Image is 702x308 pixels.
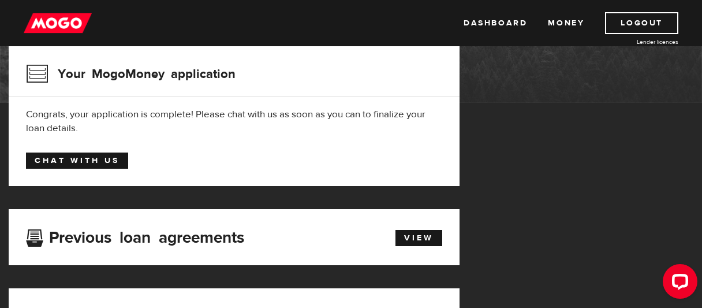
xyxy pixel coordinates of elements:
[395,230,442,246] a: View
[654,259,702,308] iframe: LiveChat chat widget
[26,153,128,169] a: Chat with us
[592,38,678,46] a: Lender licences
[26,107,442,135] div: Congrats, your application is complete! Please chat with us as soon as you can to finalize your l...
[24,12,92,34] img: mogo_logo-11ee424be714fa7cbb0f0f49df9e16ec.png
[605,12,678,34] a: Logout
[548,12,584,34] a: Money
[464,12,527,34] a: Dashboard
[26,59,236,89] h3: Your MogoMoney application
[26,228,244,243] h3: Previous loan agreements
